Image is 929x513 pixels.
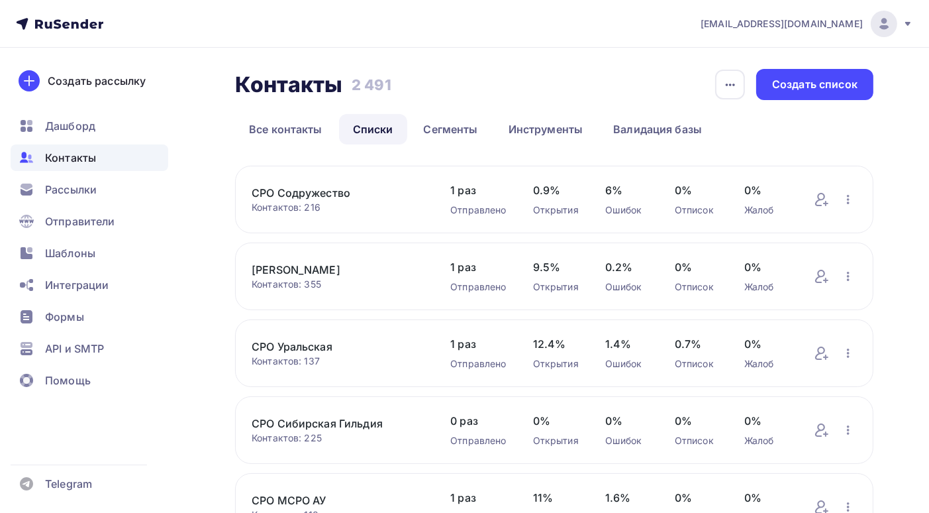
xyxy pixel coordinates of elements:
div: Ошибок [605,434,648,447]
div: Отправлено [450,280,506,294]
span: 1 раз [450,490,506,506]
div: Жалоб [744,280,787,294]
span: 0.9% [533,182,579,198]
a: Шаблоны [11,240,168,266]
div: Отправлено [450,203,506,217]
a: СРО Сибирская Гильдия [252,416,424,431]
div: Ошибок [605,280,648,294]
a: Сегменты [410,114,492,144]
span: 1 раз [450,182,506,198]
a: Списки [339,114,407,144]
div: Жалоб [744,434,787,447]
span: 0% [744,259,787,275]
span: 0% [675,259,718,275]
a: СРО МСРО АУ [252,492,424,508]
a: [EMAIL_ADDRESS][DOMAIN_NAME] [701,11,913,37]
span: 0.7% [675,336,718,352]
span: Контакты [45,150,96,166]
div: Открытия [533,203,579,217]
span: Отправители [45,213,115,229]
span: 0% [675,182,718,198]
a: Валидация базы [599,114,716,144]
span: 9.5% [533,259,579,275]
span: Помощь [45,372,91,388]
a: [PERSON_NAME] [252,262,424,278]
span: 1.4% [605,336,648,352]
span: 0% [744,182,787,198]
span: 0% [605,413,648,429]
div: Отписок [675,280,718,294]
span: 12.4% [533,336,579,352]
span: 6% [605,182,648,198]
span: 0% [675,413,718,429]
a: Все контакты [235,114,336,144]
a: Отправители [11,208,168,235]
div: Отправлено [450,357,506,370]
span: [EMAIL_ADDRESS][DOMAIN_NAME] [701,17,863,30]
a: СРО Содружество [252,185,424,201]
span: Шаблоны [45,245,95,261]
div: Открытия [533,434,579,447]
div: Отправлено [450,434,506,447]
div: Создать список [772,77,857,92]
div: Открытия [533,357,579,370]
a: Рассылки [11,176,168,203]
span: 0% [675,490,718,506]
div: Открытия [533,280,579,294]
span: 0% [744,336,787,352]
span: 0% [744,413,787,429]
div: Контактов: 355 [252,278,424,291]
div: Контактов: 225 [252,431,424,445]
span: 0% [533,413,579,429]
a: Формы [11,304,168,330]
div: Отписок [675,203,718,217]
span: Интеграции [45,277,109,293]
div: Жалоб [744,203,787,217]
span: Дашборд [45,118,95,134]
span: 0% [744,490,787,506]
span: Формы [45,309,84,325]
span: Telegram [45,476,92,492]
div: Контактов: 137 [252,355,424,368]
a: СРО Уральская [252,339,424,355]
a: Контакты [11,144,168,171]
span: Рассылки [45,182,97,198]
h2: Контакты [235,72,342,98]
span: 0 раз [450,413,506,429]
div: Жалоб [744,357,787,370]
span: API и SMTP [45,341,104,357]
div: Создать рассылку [48,73,146,89]
a: Дашборд [11,113,168,139]
div: Контактов: 216 [252,201,424,214]
div: Ошибок [605,357,648,370]
span: 11% [533,490,579,506]
span: 1 раз [450,259,506,275]
div: Ошибок [605,203,648,217]
h3: 2 491 [352,76,391,94]
span: 1.6% [605,490,648,506]
div: Отписок [675,434,718,447]
a: Инструменты [495,114,597,144]
div: Отписок [675,357,718,370]
span: 1 раз [450,336,506,352]
span: 0.2% [605,259,648,275]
